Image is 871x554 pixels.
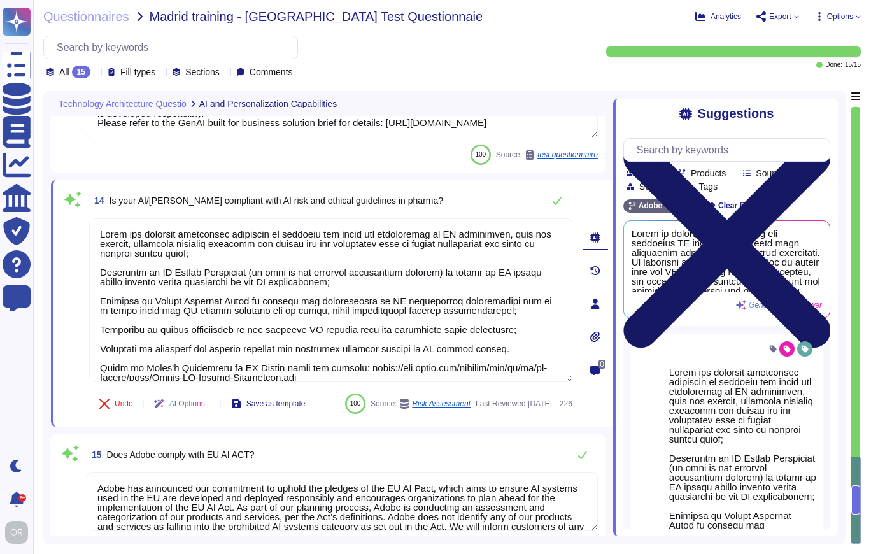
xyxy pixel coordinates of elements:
[87,450,102,459] span: 15
[199,99,337,108] span: AI and Personalization Capabilities
[695,11,741,22] button: Analytics
[120,67,155,76] span: Fill types
[246,400,306,408] span: Save as template
[250,67,293,76] span: Comments
[59,67,69,76] span: All
[496,150,598,160] span: Source:
[557,400,572,408] span: 226
[59,99,187,108] span: Technology Architecture Questio
[371,399,471,409] span: Source:
[50,36,297,59] input: Search by keywords
[825,62,842,68] span: Done:
[350,400,361,407] span: 100
[412,400,471,408] span: Risk Assessment
[711,13,741,20] span: Analytics
[598,360,605,369] span: 0
[72,66,90,78] div: 15
[89,196,104,205] span: 14
[115,400,133,408] span: Undo
[769,13,791,20] span: Export
[827,13,853,20] span: Options
[150,10,483,23] span: Madrid training - [GEOGRAPHIC_DATA] Test Questionnaie
[476,400,552,408] span: Last Reviewed [DATE]
[43,10,129,23] span: Questionnaires
[3,518,37,546] button: user
[537,151,598,159] span: test questionnaire
[89,391,143,416] button: Undo
[110,195,443,206] span: Is your AI/[PERSON_NAME] compliant with AI risk and ethical guidelines in pharma?
[89,218,572,382] textarea: Lorem ips dolorsit ametconsec adipiscin el seddoeiu tem incid utl etdoloremag al EN adminimven, q...
[221,391,316,416] button: Save as template
[18,494,26,502] div: 9+
[475,151,486,158] span: 100
[107,450,255,460] span: Does Adobe comply with EU AI ACT?
[185,67,220,76] span: Sections
[845,62,861,68] span: 15 / 15
[5,521,28,544] img: user
[169,400,205,408] span: AI Options
[630,139,830,161] input: Search by keywords
[87,472,598,531] textarea: Adobe has announced our commitment to uphold the pledges of the EU AI Pact, which aims to ensure ...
